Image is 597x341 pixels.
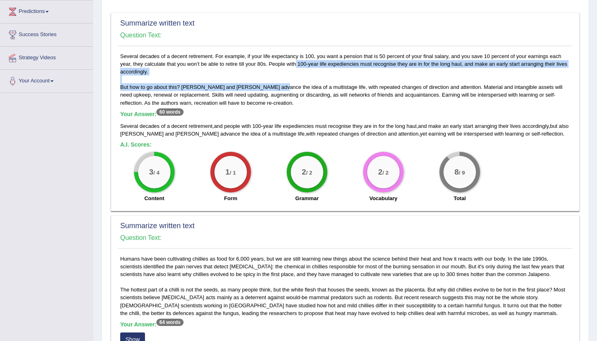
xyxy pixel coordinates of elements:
span: and [388,131,397,137]
span: with [494,131,504,137]
span: be [456,131,462,137]
span: lives [510,123,521,129]
span: multistage [272,131,296,137]
span: and [214,123,223,129]
span: people [224,123,240,129]
span: long [395,123,405,129]
h2: Summarize written text [120,19,570,28]
span: a [268,131,271,137]
span: also [559,123,569,129]
a: Success Stories [0,24,93,44]
h4: Question Text: [120,234,570,242]
sup: 60 words [156,108,183,116]
span: learning [505,131,524,137]
label: Content [144,194,164,202]
span: of [161,123,165,129]
span: repeated [317,131,337,137]
div: , - , , , , - . [120,122,570,138]
sup: 64 words [156,319,183,326]
span: self [532,131,540,137]
big: 2 [302,168,306,177]
span: life [298,131,305,137]
span: of [262,131,266,137]
span: reflection [541,131,563,137]
span: are [364,123,372,129]
span: and [418,123,427,129]
span: 100 [252,123,261,129]
span: will [448,131,455,137]
label: Form [224,194,238,202]
label: Vocabulary [369,194,397,202]
span: [PERSON_NAME] [175,131,219,137]
span: recognise [328,123,351,129]
span: start [463,123,473,129]
span: and [165,131,174,137]
span: attention [398,131,419,137]
span: interspersed [464,131,493,137]
span: their [498,123,508,129]
span: decent [171,123,187,129]
span: idea [251,131,261,137]
span: decades [140,123,160,129]
big: 3 [149,168,154,177]
span: or [526,131,530,137]
span: in [373,123,377,129]
span: for [379,123,385,129]
big: 2 [378,168,383,177]
span: the [242,131,249,137]
b: Your Answer: [120,321,184,328]
span: an [443,123,448,129]
span: [PERSON_NAME] [120,131,164,137]
span: yet [420,131,427,137]
span: the [386,123,394,129]
span: Several [120,123,138,129]
span: of [361,131,365,137]
span: life [275,123,281,129]
span: changes [339,131,359,137]
span: direction [367,131,387,137]
span: accordingly [522,123,549,129]
small: / 9 [459,170,465,176]
span: they [353,123,363,129]
small: / 2 [306,170,312,176]
span: with [242,123,251,129]
span: early [450,123,461,129]
span: expediencies [283,123,314,129]
a: Predictions [0,0,93,21]
span: make [428,123,441,129]
b: A.I. Scores: [120,141,151,148]
label: Grammar [295,194,319,202]
span: advance [220,131,240,137]
b: Your Answer: [120,111,184,117]
span: earning [428,131,446,137]
span: with [306,131,316,137]
span: year [263,123,273,129]
div: Several decades of a decent retirement. For example, if your life expectancy is 100, you want a p... [118,52,572,207]
small: / 1 [230,170,236,176]
span: must [315,123,327,129]
big: 1 [225,168,230,177]
label: Total [454,194,466,202]
span: but [550,123,557,129]
small: / 4 [154,170,160,176]
h4: Question Text: [120,32,570,39]
span: retirement [188,123,212,129]
span: a [167,123,170,129]
span: haul [407,123,417,129]
small: / 2 [383,170,389,176]
big: 8 [454,168,459,177]
a: Your Account [0,70,93,90]
a: Strategy Videos [0,47,93,67]
h2: Summarize written text [120,222,570,230]
span: arranging [475,123,497,129]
